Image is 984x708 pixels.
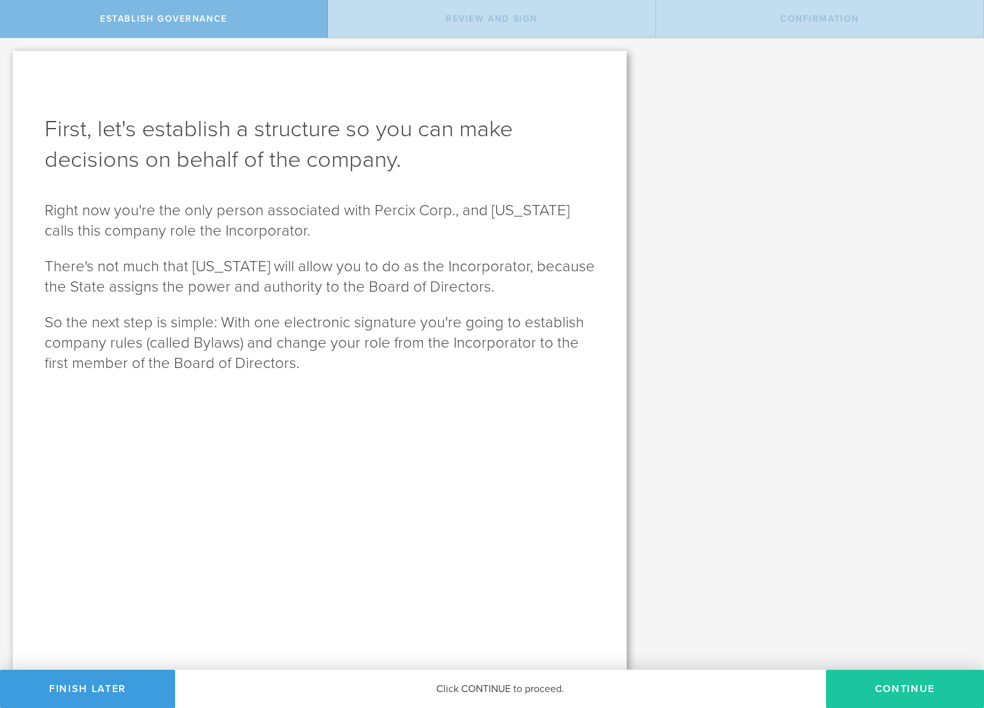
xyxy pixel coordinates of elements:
p: So the next step is simple: With one electronic signature you're going to establish company rules... [45,313,595,374]
div: Click CONTINUE to proceed. [175,670,826,708]
span: Establish Governance [100,13,227,24]
span: Confirmation [780,13,859,24]
h1: First, let's establish a structure so you can make decisions on behalf of the company. [45,114,595,175]
iframe: Chat Widget [920,609,984,670]
button: Continue [826,670,984,708]
span: Review and Sign [446,13,538,24]
p: There's not much that [US_STATE] will allow you to do as the Incorporator, because the State assi... [45,257,595,297]
p: Right now you're the only person associated with Percix Corp., and [US_STATE] calls this company ... [45,201,595,241]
